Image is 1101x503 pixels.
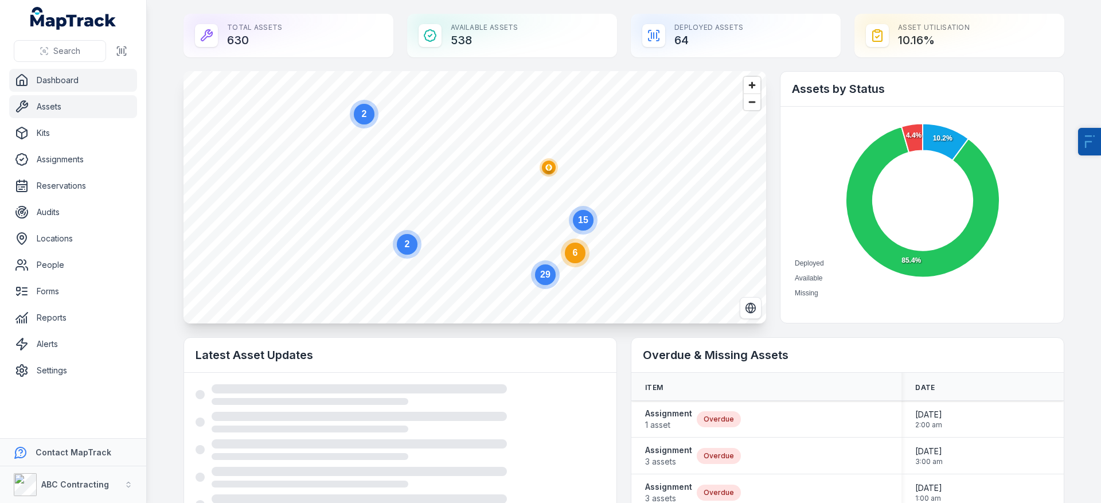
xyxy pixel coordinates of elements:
a: Assignment3 assets [645,444,692,467]
span: Date [915,383,935,392]
a: Forms [9,280,137,303]
a: Reports [9,306,137,329]
span: Item [645,383,663,392]
strong: Assignment [645,444,692,456]
span: 3 assets [645,456,692,467]
text: 15 [578,215,588,225]
button: Search [14,40,106,62]
time: 31/01/2025, 1:00:00 am [915,482,942,503]
h2: Overdue & Missing Assets [643,347,1052,363]
a: Kits [9,122,137,145]
div: Overdue [697,485,741,501]
span: Missing [795,289,818,297]
div: Overdue [697,411,741,427]
strong: Assignment [645,481,692,493]
a: Assignment1 asset [645,408,692,431]
a: People [9,254,137,276]
span: Deployed [795,259,824,267]
a: Settings [9,359,137,382]
a: Alerts [9,333,137,356]
span: [DATE] [915,482,942,494]
div: Overdue [697,448,741,464]
button: Zoom in [744,77,760,93]
time: 30/11/2024, 3:00:00 am [915,446,943,466]
button: Switch to Satellite View [740,297,762,319]
a: Assets [9,95,137,118]
span: 1 asset [645,419,692,431]
span: 1:00 am [915,494,942,503]
time: 31/08/2024, 2:00:00 am [915,409,942,430]
text: 6 [573,248,578,258]
strong: Contact MapTrack [36,447,111,457]
span: [DATE] [915,446,943,457]
text: 2 [405,239,410,249]
a: Assignments [9,148,137,171]
strong: Assignment [645,408,692,419]
canvas: Map [183,71,766,323]
span: 2:00 am [915,420,942,430]
a: MapTrack [30,7,116,30]
h2: Assets by Status [792,81,1052,97]
a: Audits [9,201,137,224]
button: Zoom out [744,93,760,110]
span: 3:00 am [915,457,943,466]
text: 29 [540,270,550,279]
a: Reservations [9,174,137,197]
a: Locations [9,227,137,250]
h2: Latest Asset Updates [196,347,605,363]
a: Dashboard [9,69,137,92]
span: [DATE] [915,409,942,420]
text: 2 [362,109,367,119]
span: Search [53,45,80,57]
span: Available [795,274,822,282]
strong: ABC Contracting [41,479,109,489]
